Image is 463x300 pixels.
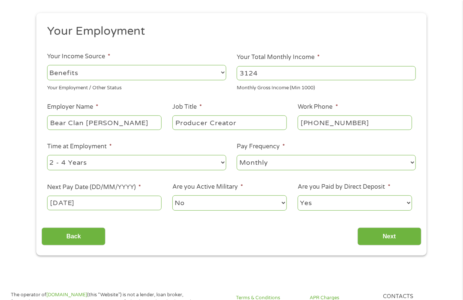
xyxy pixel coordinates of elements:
label: Your Total Monthly Income [237,53,320,61]
a: [DOMAIN_NAME] [46,292,87,298]
input: Next [358,228,421,246]
input: (231) 754-4010 [298,115,412,130]
input: Back [42,228,105,246]
input: Walmart [47,115,162,130]
label: Time at Employment [47,143,112,151]
input: Cashier [172,115,287,130]
input: Use the arrow keys to pick a date [47,196,162,210]
input: 1800 [237,66,416,80]
label: Are you Active Military [172,183,243,191]
label: Work Phone [298,103,338,111]
label: Employer Name [47,103,98,111]
label: Job Title [172,103,202,111]
div: Your Employment / Other Status [47,82,226,92]
label: Your Income Source [47,53,110,61]
label: Are you Paid by Direct Deposit [298,183,390,191]
div: Monthly Gross Income (Min 1000) [237,82,416,92]
label: Pay Frequency [237,143,285,151]
h2: Your Employment [47,24,411,39]
label: Next Pay Date (DD/MM/YYYY) [47,183,141,191]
